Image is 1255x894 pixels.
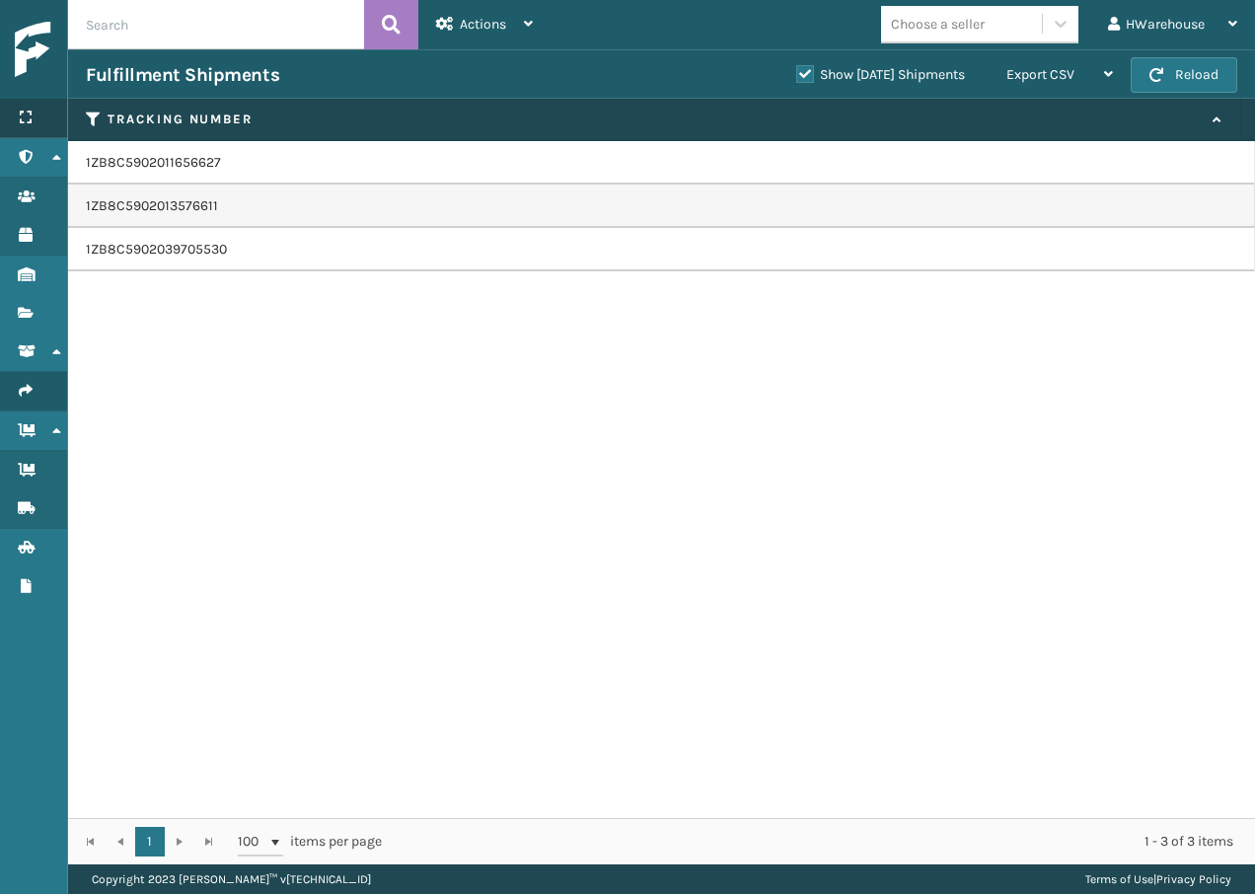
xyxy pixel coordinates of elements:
[135,827,165,857] a: 1
[68,185,1255,228] td: 1ZB8C5902013576611
[460,16,506,33] span: Actions
[1131,57,1237,93] button: Reload
[15,22,192,78] img: logo
[891,14,985,35] div: Choose a seller
[1085,872,1153,886] a: Terms of Use
[92,864,371,894] p: Copyright 2023 [PERSON_NAME]™ v [TECHNICAL_ID]
[409,832,1233,852] div: 1 - 3 of 3 items
[86,63,279,87] h3: Fulfillment Shipments
[68,228,1255,271] td: 1ZB8C5902039705530
[68,141,1255,185] td: 1ZB8C5902011656627
[108,111,1203,128] label: Tracking Number
[1156,872,1231,886] a: Privacy Policy
[1006,66,1074,83] span: Export CSV
[1085,864,1231,894] div: |
[238,832,267,852] span: 100
[796,66,965,83] label: Show [DATE] Shipments
[238,827,382,857] span: items per page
